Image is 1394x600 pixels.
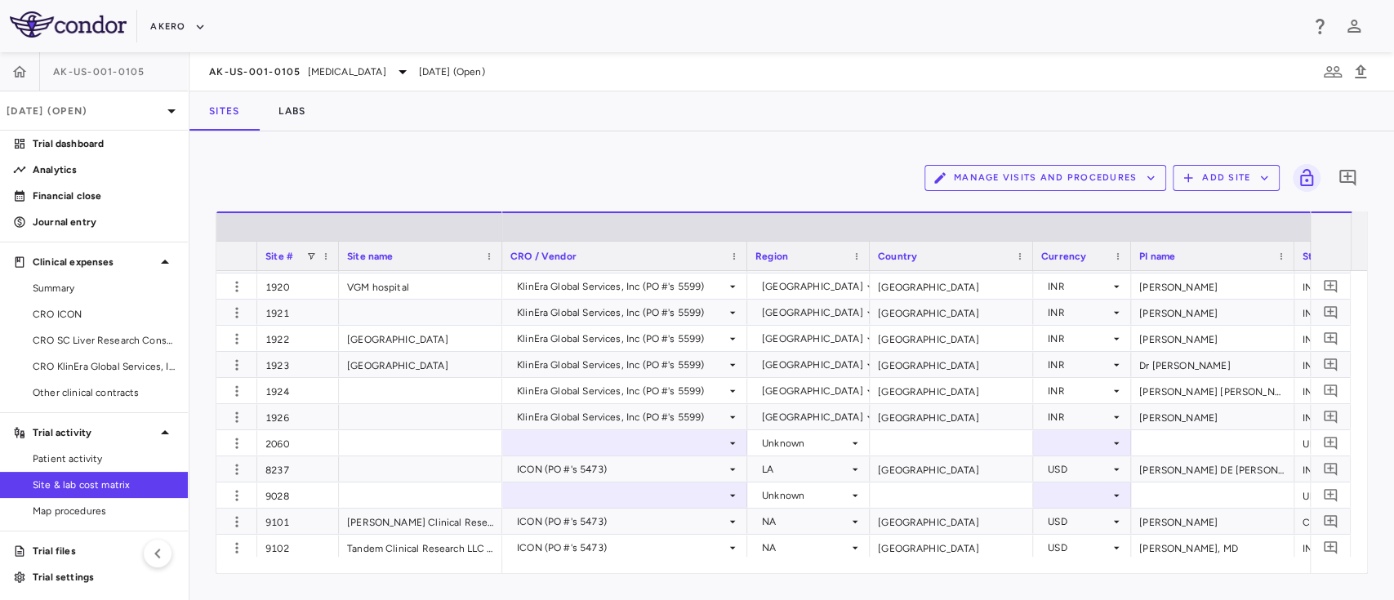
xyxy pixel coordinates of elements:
svg: Add comment [1323,304,1338,320]
button: Add comment [1334,164,1361,192]
div: USD [1048,509,1110,535]
svg: Add comment [1323,435,1338,451]
div: 9102 [257,535,339,560]
span: PI name [1139,251,1175,262]
p: Analytics [33,162,175,177]
div: [GEOGRAPHIC_DATA] [870,535,1033,560]
div: NA [762,535,848,561]
div: Tandem Clinical Research LLC - [PERSON_NAME] Clinic [339,535,502,560]
button: Akero [150,14,205,40]
div: [PERSON_NAME] DE [PERSON_NAME] [1131,456,1294,482]
svg: Add comment [1323,278,1338,294]
div: [PERSON_NAME] Clinical Research Group [339,509,502,534]
div: 8237 [257,456,339,482]
span: CRO SC Liver Research Consortium LLC [33,333,175,348]
div: INR [1048,326,1110,352]
div: [GEOGRAPHIC_DATA] [762,352,863,378]
div: [PERSON_NAME] [1131,326,1294,351]
span: Map procedures [33,504,175,518]
div: LA [762,456,848,482]
p: Trial files [33,544,175,558]
svg: Add comment [1323,409,1338,424]
div: 1921 [257,300,339,325]
svg: Add comment [1338,168,1357,188]
p: [DATE] (Open) [7,104,162,118]
div: INR [1048,352,1110,378]
div: [GEOGRAPHIC_DATA] [339,326,502,351]
div: USD [1048,456,1110,482]
button: Add comment [1320,510,1342,532]
p: Journal entry [33,215,175,229]
div: 9028 [257,482,339,508]
div: [GEOGRAPHIC_DATA] [870,273,1033,299]
div: [GEOGRAPHIC_DATA] [339,352,502,377]
div: KlinEra Global Services, Inc (PO #'s 5599) [517,404,726,430]
div: 1924 [257,378,339,403]
div: USD [1048,535,1110,561]
svg: Add comment [1323,383,1338,398]
div: [GEOGRAPHIC_DATA] [762,273,863,300]
div: ICON (PO #'s 5473) [517,456,726,482]
div: [GEOGRAPHIC_DATA] [870,509,1033,534]
div: KlinEra Global Services, Inc (PO #'s 5599) [517,352,726,378]
span: CRO ICON [33,307,175,322]
button: Sites [189,91,259,131]
div: [GEOGRAPHIC_DATA] [762,300,863,326]
span: Patient activity [33,451,175,466]
div: ICON (PO #'s 5473) [517,535,726,561]
div: NA [762,509,848,535]
div: [GEOGRAPHIC_DATA] [762,326,863,352]
div: 9101 [257,509,339,534]
div: [PERSON_NAME] [1131,273,1294,299]
span: [DATE] (Open) [419,64,485,79]
div: INR [1048,378,1110,404]
div: VGM hospital [339,273,502,299]
div: [PERSON_NAME] [1131,300,1294,325]
div: [PERSON_NAME], MD [1131,535,1294,560]
p: Trial activity [33,425,155,440]
button: Add comment [1320,301,1342,323]
button: Add comment [1320,458,1342,480]
button: Add comment [1320,327,1342,349]
div: [GEOGRAPHIC_DATA] [870,456,1033,482]
svg: Add comment [1323,461,1338,477]
div: KlinEra Global Services, Inc (PO #'s 5599) [517,273,726,300]
button: Add comment [1320,380,1342,402]
div: [PERSON_NAME] [1131,509,1294,534]
div: [GEOGRAPHIC_DATA] [762,378,863,404]
span: Other clinical contracts [33,385,175,400]
div: [GEOGRAPHIC_DATA] [870,300,1033,325]
div: Dr [PERSON_NAME] [1131,352,1294,377]
div: [GEOGRAPHIC_DATA] [870,352,1033,377]
svg: Add comment [1323,513,1338,529]
span: Site # [265,251,293,262]
button: Add comment [1320,353,1342,376]
div: 1920 [257,273,339,299]
div: INR [1048,273,1110,300]
svg: Add comment [1323,331,1338,346]
p: Financial close [33,189,175,203]
span: Status [1303,251,1333,262]
button: Add comment [1320,406,1342,428]
span: You do not have permission to lock or unlock grids [1286,164,1321,192]
span: AK-US-001-0105 [53,65,145,78]
div: Unknown [762,430,848,456]
div: [PERSON_NAME] [1131,404,1294,429]
div: [GEOGRAPHIC_DATA] [762,404,863,430]
div: Unknown [762,482,848,509]
span: AK-US-001-0105 [209,65,301,78]
button: Add comment [1320,484,1342,506]
span: Region [755,251,788,262]
button: Add comment [1320,275,1342,297]
div: [GEOGRAPHIC_DATA] [870,378,1033,403]
button: Add Site [1173,165,1280,191]
svg: Add comment [1323,540,1338,555]
img: logo-full-SnFGN8VE.png [10,11,127,38]
svg: Add comment [1323,357,1338,372]
span: Summary [33,281,175,296]
div: [PERSON_NAME] [PERSON_NAME] [1131,378,1294,403]
span: Site name [347,251,393,262]
span: Site & lab cost matrix [33,478,175,492]
button: Add comment [1320,536,1342,558]
div: 1922 [257,326,339,351]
